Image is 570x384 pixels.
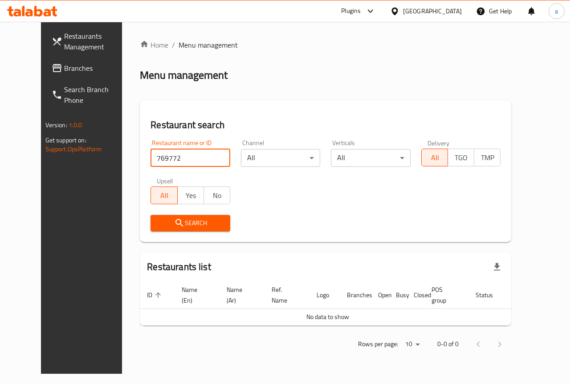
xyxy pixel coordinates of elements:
[151,149,230,167] input: Search for restaurant name or ID..
[45,134,86,146] span: Get support on:
[389,282,407,309] th: Busy
[64,63,129,73] span: Branches
[45,79,136,111] a: Search Branch Phone
[309,282,340,309] th: Logo
[204,186,230,204] button: No
[172,40,175,50] li: /
[45,143,102,155] a: Support.OpsPlatform
[177,186,204,204] button: Yes
[476,290,505,300] span: Status
[45,119,67,131] span: Version:
[69,119,82,131] span: 1.0.0
[147,260,211,274] h2: Restaurants list
[340,282,371,309] th: Branches
[452,151,471,164] span: TGO
[64,84,129,105] span: Search Branch Phone
[227,284,254,306] span: Name (Ar)
[182,284,209,306] span: Name (En)
[358,339,398,350] p: Rows per page:
[181,189,200,202] span: Yes
[486,256,508,278] div: Export file
[341,6,361,16] div: Plugins
[140,282,546,326] table: enhanced table
[151,186,177,204] button: All
[437,339,459,350] p: 0-0 of 0
[140,40,168,50] a: Home
[306,311,349,323] span: No data to show
[151,215,230,231] button: Search
[403,6,462,16] div: [GEOGRAPHIC_DATA]
[407,282,424,309] th: Closed
[421,149,448,166] button: All
[155,189,174,202] span: All
[402,338,423,351] div: Rows per page:
[64,31,129,52] span: Restaurants Management
[45,25,136,57] a: Restaurants Management
[448,149,474,166] button: TGO
[478,151,497,164] span: TMP
[427,140,450,146] label: Delivery
[45,57,136,79] a: Branches
[331,149,411,167] div: All
[140,40,511,50] nav: breadcrumb
[474,149,501,166] button: TMP
[158,218,223,229] span: Search
[208,189,227,202] span: No
[157,178,173,184] label: Upsell
[432,284,458,306] span: POS group
[425,151,444,164] span: All
[555,6,558,16] span: a
[151,118,501,132] h2: Restaurant search
[147,290,164,300] span: ID
[371,282,389,309] th: Open
[241,149,321,167] div: All
[179,40,238,50] span: Menu management
[140,68,228,82] h2: Menu management
[272,284,299,306] span: Ref. Name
